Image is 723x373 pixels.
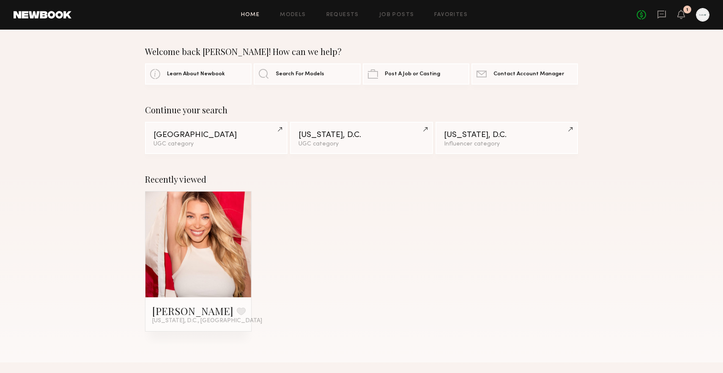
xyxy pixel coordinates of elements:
[241,12,260,18] a: Home
[153,141,279,147] div: UGC category
[145,63,252,85] a: Learn About Newbook
[326,12,359,18] a: Requests
[435,122,578,154] a: [US_STATE], D.C.Influencer category
[280,12,306,18] a: Models
[493,71,564,77] span: Contact Account Manager
[385,71,440,77] span: Post A Job or Casting
[254,63,360,85] a: Search For Models
[444,131,570,139] div: [US_STATE], D.C.
[167,71,225,77] span: Learn About Newbook
[434,12,468,18] a: Favorites
[152,318,262,324] span: [US_STATE], D.C., [GEOGRAPHIC_DATA]
[379,12,414,18] a: Job Posts
[145,105,578,115] div: Continue your search
[145,122,288,154] a: [GEOGRAPHIC_DATA]UGC category
[686,8,688,12] div: 1
[363,63,469,85] a: Post A Job or Casting
[276,71,324,77] span: Search For Models
[145,174,578,184] div: Recently viewed
[152,304,233,318] a: [PERSON_NAME]
[471,63,578,85] a: Contact Account Manager
[145,47,578,57] div: Welcome back [PERSON_NAME]! How can we help?
[153,131,279,139] div: [GEOGRAPHIC_DATA]
[299,141,424,147] div: UGC category
[290,122,433,154] a: [US_STATE], D.C.UGC category
[299,131,424,139] div: [US_STATE], D.C.
[444,141,570,147] div: Influencer category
